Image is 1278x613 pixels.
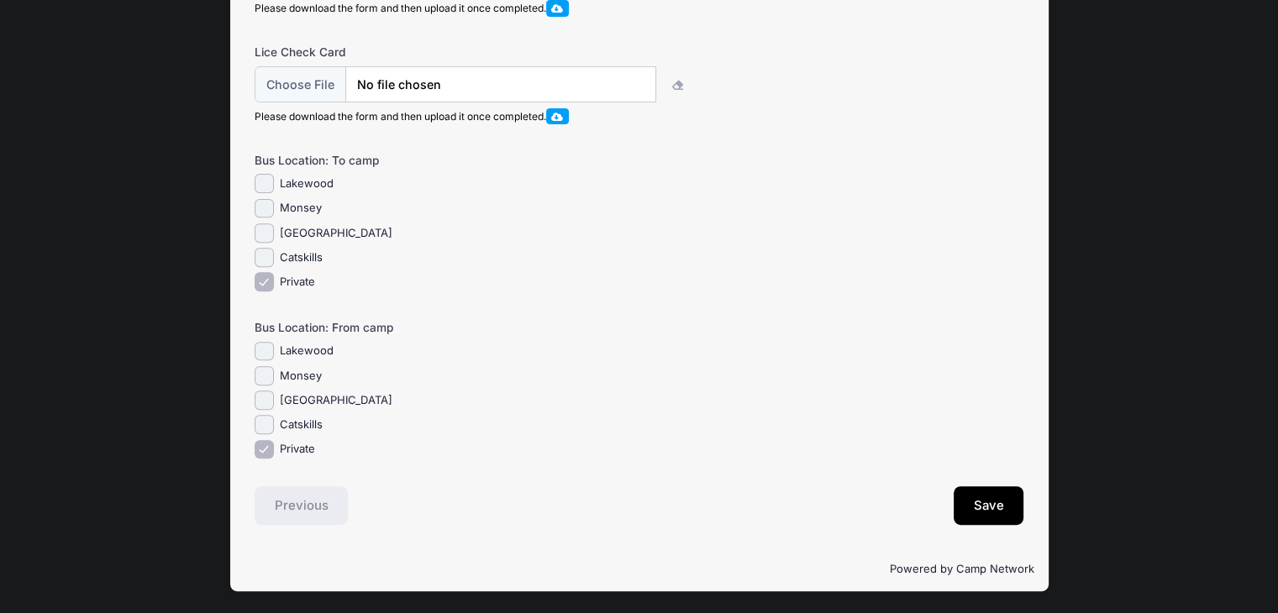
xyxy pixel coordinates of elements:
[255,44,511,60] label: Lice Check Card
[280,417,323,433] label: Catskills
[954,486,1024,525] button: Save
[255,108,703,124] div: Please download the form and then upload it once completed.
[280,249,323,266] label: Catskills
[280,441,315,458] label: Private
[280,200,322,217] label: Monsey
[280,225,392,242] label: [GEOGRAPHIC_DATA]
[280,343,334,359] label: Lakewood
[280,368,322,385] label: Monsey
[255,152,511,169] label: Bus Location: To camp
[280,274,315,291] label: Private
[280,392,392,409] label: [GEOGRAPHIC_DATA]
[244,561,1035,578] p: Powered by Camp Network
[255,319,511,336] label: Bus Location: From camp
[280,176,334,192] label: Lakewood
